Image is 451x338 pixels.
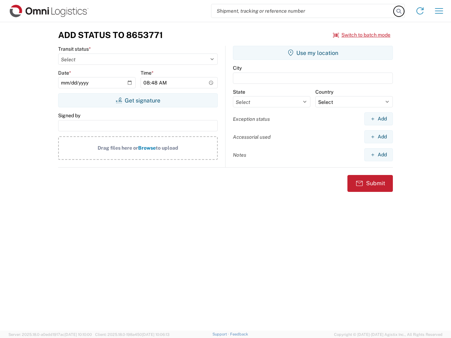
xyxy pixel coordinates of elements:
[315,89,333,95] label: Country
[364,148,393,161] button: Add
[98,145,138,151] span: Drag files here or
[364,112,393,125] button: Add
[212,332,230,336] a: Support
[142,332,169,337] span: [DATE] 10:06:13
[334,331,443,338] span: Copyright © [DATE]-[DATE] Agistix Inc., All Rights Reserved
[138,145,156,151] span: Browse
[64,332,92,337] span: [DATE] 10:10:00
[233,116,270,122] label: Exception status
[233,46,393,60] button: Use my location
[211,4,394,18] input: Shipment, tracking or reference number
[58,93,218,107] button: Get signature
[230,332,248,336] a: Feedback
[58,46,91,52] label: Transit status
[156,145,178,151] span: to upload
[141,70,154,76] label: Time
[333,29,390,41] button: Switch to batch mode
[233,152,246,158] label: Notes
[58,112,80,119] label: Signed by
[8,332,92,337] span: Server: 2025.18.0-a0edd1917ac
[58,30,163,40] h3: Add Status to 8653771
[58,70,71,76] label: Date
[233,89,245,95] label: State
[347,175,393,192] button: Submit
[233,65,242,71] label: City
[233,134,271,140] label: Accessorial used
[95,332,169,337] span: Client: 2025.18.0-198a450
[364,130,393,143] button: Add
